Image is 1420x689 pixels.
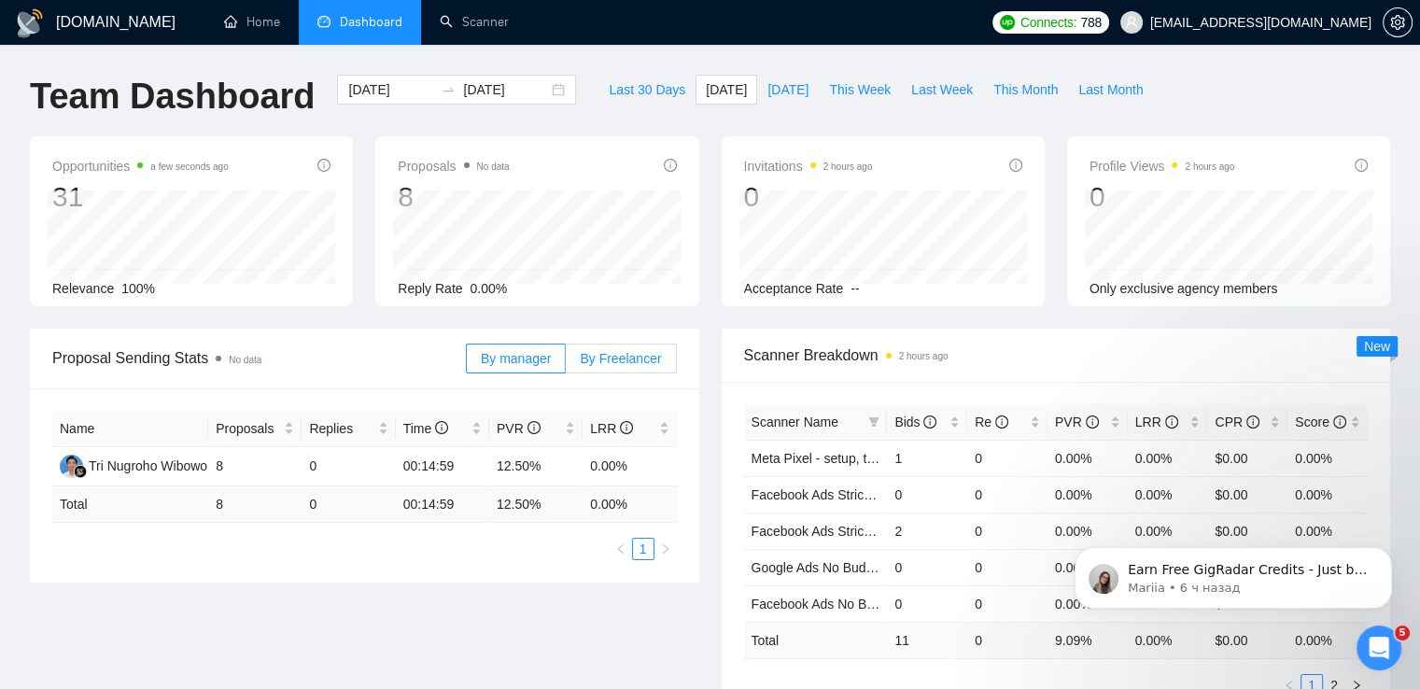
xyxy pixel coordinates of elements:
span: New [1364,339,1390,354]
img: logo [15,8,45,38]
iframe: Intercom live chat [1357,626,1401,670]
span: info-circle [1355,159,1368,172]
span: left [615,543,626,555]
td: 0 [967,513,1047,549]
span: LRR [590,421,633,436]
td: Total [52,486,208,523]
button: This Week [819,75,901,105]
div: 31 [52,179,229,215]
span: Last Week [911,79,973,100]
span: swap-right [441,82,456,97]
a: Facebook Ads No Budget [752,597,900,612]
span: Proposals [398,155,509,177]
time: 2 hours ago [899,351,949,361]
span: info-circle [1333,415,1346,429]
td: 12.50 % [489,486,583,523]
span: Bids [894,415,936,429]
span: This Month [993,79,1058,100]
span: Last 30 Days [609,79,685,100]
a: Facebook Ads Strict Budget - V2 [752,524,940,539]
span: Acceptance Rate [744,281,844,296]
td: 0 [887,549,967,585]
span: By Freelancer [580,351,661,366]
time: a few seconds ago [150,162,228,172]
li: 1 [632,538,654,560]
button: right [654,538,677,560]
span: user [1125,16,1138,29]
td: $0.00 [1207,440,1287,476]
span: No data [477,162,510,172]
td: 12.50% [489,447,583,486]
span: Time [403,421,448,436]
span: [DATE] [706,79,747,100]
a: TNTri Nugroho Wibowo [60,457,207,472]
span: By manager [481,351,551,366]
span: PVR [1055,415,1099,429]
td: 0.00 % [1287,622,1368,658]
span: Replies [309,418,373,439]
span: info-circle [923,415,936,429]
td: 8 [208,447,302,486]
td: 0 [967,549,1047,585]
span: 100% [121,281,155,296]
td: 2 [887,513,967,549]
span: Only exclusive agency members [1090,281,1278,296]
button: This Month [983,75,1068,105]
span: No data [229,355,261,365]
button: left [610,538,632,560]
span: CPR [1215,415,1258,429]
td: 0.00% [1128,440,1208,476]
td: 8 [208,486,302,523]
a: setting [1383,15,1413,30]
span: info-circle [1009,159,1022,172]
span: Dashboard [340,14,402,30]
td: 00:14:59 [396,486,489,523]
span: right [660,543,671,555]
span: Proposals [216,418,280,439]
td: 00:14:59 [396,447,489,486]
div: 8 [398,179,509,215]
span: 788 [1080,12,1101,33]
button: Last Week [901,75,983,105]
td: Total [744,622,888,658]
span: dashboard [317,15,330,28]
span: Score [1295,415,1345,429]
td: 0 [967,585,1047,622]
iframe: Intercom notifications сообщение [1047,508,1420,639]
span: -- [851,281,859,296]
span: info-circle [995,415,1008,429]
td: 0.00 % [583,486,676,523]
button: [DATE] [696,75,757,105]
td: 0 [967,440,1047,476]
button: Last 30 Days [598,75,696,105]
time: 2 hours ago [1185,162,1234,172]
td: 0.00% [583,447,676,486]
th: Name [52,411,208,447]
td: 11 [887,622,967,658]
li: Next Page [654,538,677,560]
span: info-circle [664,159,677,172]
span: info-circle [1246,415,1259,429]
input: End date [463,79,548,100]
span: Opportunities [52,155,229,177]
div: 0 [744,179,873,215]
span: to [441,82,456,97]
th: Proposals [208,411,302,447]
td: 0.00% [1287,476,1368,513]
a: Meta Pixel - setup, troubleshooting, tracking [752,451,1005,466]
span: Last Month [1078,79,1143,100]
img: gigradar-bm.png [74,465,87,478]
td: $ 0.00 [1207,622,1287,658]
span: info-circle [435,421,448,434]
h1: Team Dashboard [30,75,315,119]
a: searchScanner [440,14,509,30]
span: Relevance [52,281,114,296]
span: info-circle [620,421,633,434]
td: $0.00 [1207,476,1287,513]
td: 0.00% [1047,476,1128,513]
span: info-circle [527,421,541,434]
td: 0 [887,585,967,622]
span: LRR [1135,415,1178,429]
